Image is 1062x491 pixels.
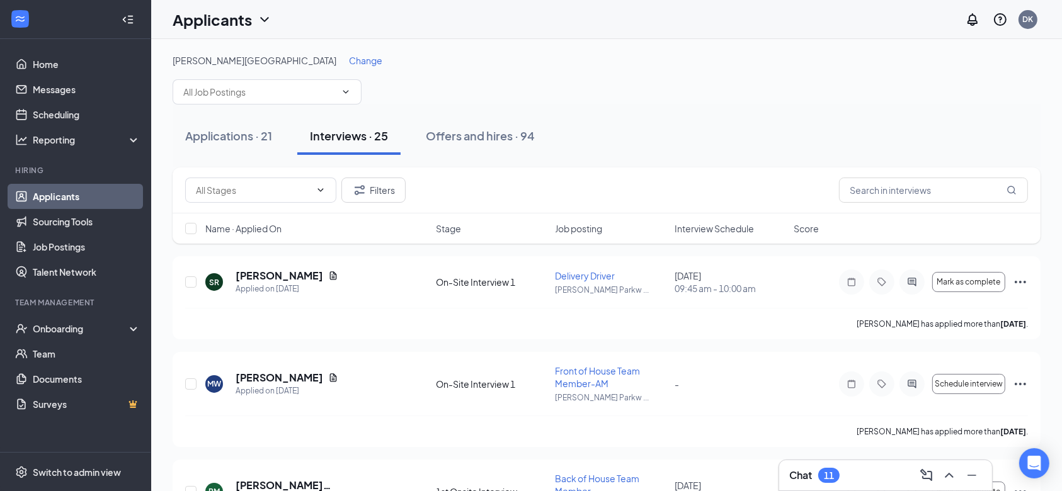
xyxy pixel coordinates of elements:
[352,183,367,198] svg: Filter
[556,222,603,235] span: Job posting
[196,183,311,197] input: All Stages
[993,12,1008,27] svg: QuestionInfo
[556,285,667,295] p: [PERSON_NAME] Parkw ...
[209,277,219,288] div: SR
[328,373,338,383] svg: Document
[349,55,382,66] span: Change
[33,392,140,417] a: SurveysCrown
[185,128,272,144] div: Applications · 21
[173,55,336,66] span: [PERSON_NAME][GEOGRAPHIC_DATA]
[15,322,28,335] svg: UserCheck
[556,392,667,403] p: [PERSON_NAME] Parkw ...
[964,468,979,483] svg: Minimize
[14,13,26,25] svg: WorkstreamLogo
[1000,427,1026,436] b: [DATE]
[844,277,859,287] svg: Note
[33,366,140,392] a: Documents
[15,466,28,478] svg: Settings
[426,128,535,144] div: Offers and hires · 94
[857,319,1028,329] p: [PERSON_NAME] has applied more than .
[794,222,819,235] span: Score
[824,470,834,481] div: 11
[1000,319,1026,329] b: [DATE]
[33,234,140,259] a: Job Postings
[316,185,326,195] svg: ChevronDown
[962,465,982,485] button: Minimize
[905,277,920,287] svg: ActiveChat
[15,133,28,146] svg: Analysis
[33,52,140,77] a: Home
[1013,376,1028,392] svg: Ellipses
[257,12,272,27] svg: ChevronDown
[341,87,351,97] svg: ChevronDown
[173,9,252,30] h1: Applicants
[932,272,1005,292] button: Mark as complete
[33,466,121,478] div: Switch to admin view
[33,133,141,146] div: Reporting
[436,222,461,235] span: Stage
[789,468,812,482] h3: Chat
[965,12,980,27] svg: Notifications
[675,222,754,235] span: Interview Schedule
[935,380,1003,388] span: Schedule interview
[33,184,140,209] a: Applicants
[236,269,323,283] h5: [PERSON_NAME]
[33,102,140,127] a: Scheduling
[33,77,140,102] a: Messages
[122,13,134,26] svg: Collapse
[205,222,282,235] span: Name · Applied On
[675,282,786,295] span: 09:45 am - 10:00 am
[1013,274,1028,290] svg: Ellipses
[236,283,338,295] div: Applied on [DATE]
[1019,448,1049,478] div: Open Intercom Messenger
[919,468,934,483] svg: ComposeMessage
[942,468,957,483] svg: ChevronUp
[916,465,937,485] button: ComposeMessage
[236,385,338,397] div: Applied on [DATE]
[556,270,615,281] span: Delivery Driver
[236,371,323,385] h5: [PERSON_NAME]
[937,278,1000,286] span: Mark as complete
[932,374,1005,394] button: Schedule interview
[33,209,140,234] a: Sourcing Tools
[874,277,889,287] svg: Tag
[310,128,388,144] div: Interviews · 25
[675,269,786,295] div: [DATE]
[857,426,1028,437] p: [PERSON_NAME] has applied more than .
[1007,185,1017,195] svg: MagnifyingGlass
[905,379,920,389] svg: ActiveChat
[675,378,679,390] span: -
[1023,14,1034,25] div: DK
[183,85,336,99] input: All Job Postings
[436,378,547,390] div: On-Site Interview 1
[33,259,140,285] a: Talent Network
[328,271,338,281] svg: Document
[207,378,221,389] div: MW
[939,465,959,485] button: ChevronUp
[844,379,859,389] svg: Note
[556,365,641,389] span: Front of House Team Member-AM
[15,165,138,176] div: Hiring
[341,178,406,203] button: Filter Filters
[33,341,140,366] a: Team
[436,276,547,288] div: On-Site Interview 1
[33,322,130,335] div: Onboarding
[874,379,889,389] svg: Tag
[839,178,1028,203] input: Search in interviews
[15,297,138,308] div: Team Management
